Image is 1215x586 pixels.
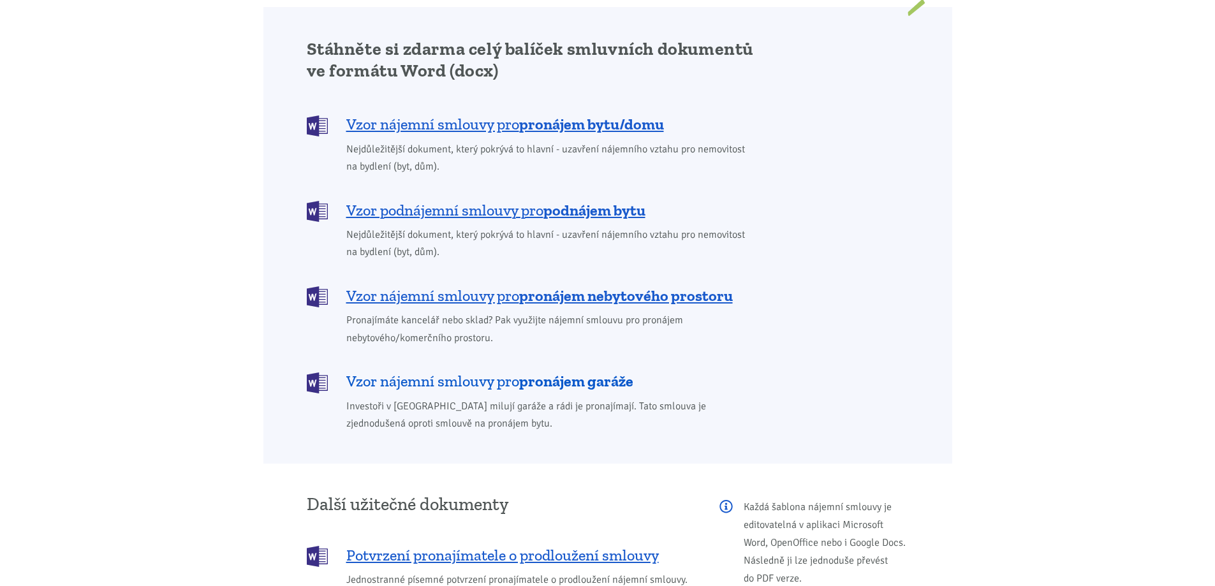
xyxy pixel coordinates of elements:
span: Pronajímáte kancelář nebo sklad? Pak využijte nájemní smlouvu pro pronájem nebytového/komerčního ... [346,312,754,346]
h3: Další užitečné dokumenty [307,495,702,514]
a: Vzor nájemní smlouvy propronájem garáže [307,371,754,392]
img: DOCX (Word) [307,372,328,393]
img: DOCX (Word) [307,546,328,567]
img: DOCX (Word) [307,286,328,307]
h2: Stáhněte si zdarma celý balíček smluvních dokumentů ve formátu Word (docx) [307,38,754,82]
span: Investoři v [GEOGRAPHIC_DATA] milují garáže a rádi je pronajímají. Tato smlouva je zjednodušená o... [346,398,754,432]
b: pronájem garáže [519,372,633,390]
span: Vzor nájemní smlouvy pro [346,371,633,392]
span: Vzor nájemní smlouvy pro [346,114,664,135]
a: Vzor podnájemní smlouvy propodnájem bytu [307,200,754,221]
b: podnájem bytu [543,201,645,219]
img: DOCX (Word) [307,201,328,222]
img: DOCX (Word) [307,115,328,136]
span: Nejdůležitější dokument, který pokrývá to hlavní - uzavření nájemního vztahu pro nemovitost na by... [346,141,754,175]
span: Vzor nájemní smlouvy pro [346,286,733,306]
span: Vzor podnájemní smlouvy pro [346,200,645,221]
b: pronájem bytu/domu [519,115,664,133]
a: Potvrzení pronajímatele o prodloužení smlouvy [307,545,702,566]
span: Nejdůležitější dokument, který pokrývá to hlavní - uzavření nájemního vztahu pro nemovitost na by... [346,226,754,261]
b: pronájem nebytového prostoru [519,286,733,305]
span: Potvrzení pronajímatele o prodloužení smlouvy [346,545,659,566]
a: Vzor nájemní smlouvy propronájem bytu/domu [307,114,754,135]
a: Vzor nájemní smlouvy propronájem nebytového prostoru [307,285,754,306]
